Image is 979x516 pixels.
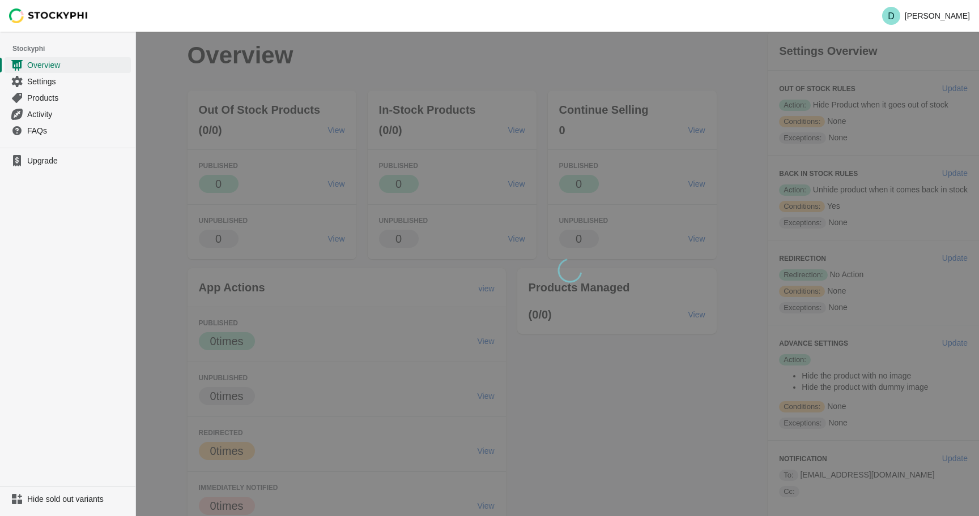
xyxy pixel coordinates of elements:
[5,491,131,507] a: Hide sold out variants
[5,73,131,89] a: Settings
[5,57,131,73] a: Overview
[905,11,970,20] p: [PERSON_NAME]
[882,7,900,25] span: Avatar with initials D
[5,122,131,139] a: FAQs
[27,493,129,505] span: Hide sold out variants
[5,153,131,169] a: Upgrade
[27,59,129,71] span: Overview
[888,11,895,21] text: D
[27,155,129,166] span: Upgrade
[5,106,131,122] a: Activity
[5,89,131,106] a: Products
[27,125,129,136] span: FAQs
[27,109,129,120] span: Activity
[27,76,129,87] span: Settings
[9,8,88,23] img: Stockyphi
[12,43,135,54] span: Stockyphi
[27,92,129,104] span: Products
[878,5,974,27] button: Avatar with initials D[PERSON_NAME]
